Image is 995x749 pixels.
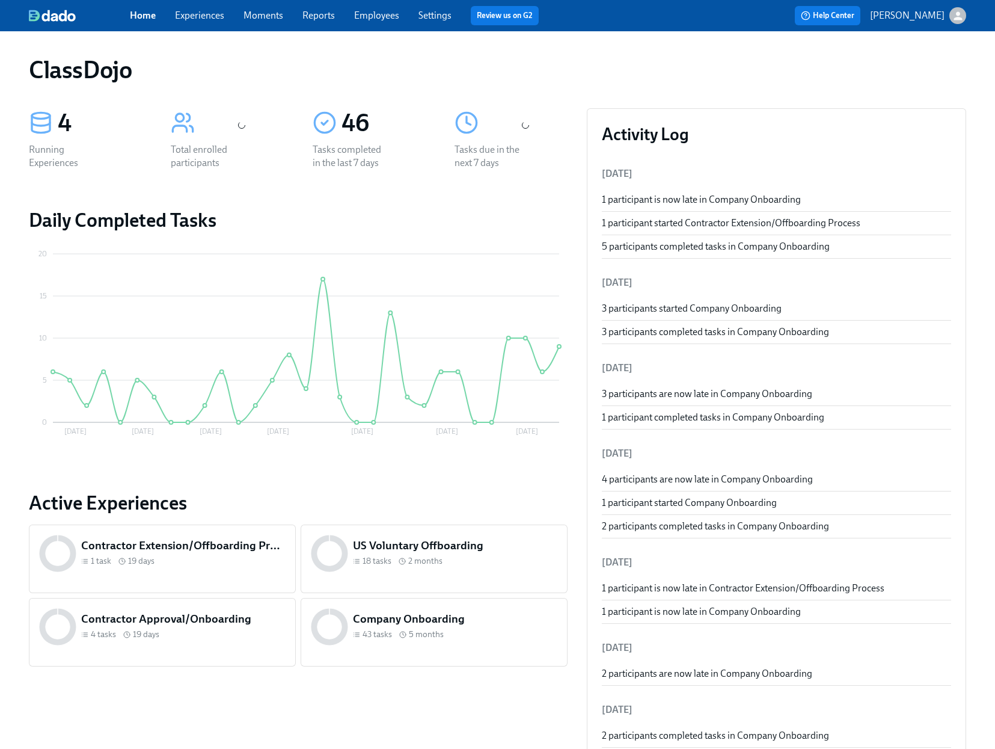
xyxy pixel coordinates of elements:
[602,354,951,383] li: [DATE]
[81,538,286,553] h5: Contractor Extension/Offboarding Process
[171,143,248,170] div: Total enrolled participants
[175,10,224,21] a: Experiences
[29,491,568,515] a: Active Experiences
[602,496,951,510] div: 1 participant started Company Onboarding
[200,427,222,436] tspan: [DATE]
[363,555,391,567] span: 18 tasks
[602,325,951,339] div: 3 participants completed tasks in Company Onboarding
[602,268,951,297] li: [DATE]
[795,6,860,25] button: Help Center
[801,10,854,22] span: Help Center
[408,555,442,567] span: 2 months
[29,208,568,232] h2: Daily Completed Tasks
[42,418,47,427] tspan: 0
[29,55,132,84] h1: ClassDojo
[91,555,111,567] span: 1 task
[29,10,130,22] a: dado
[477,10,533,22] a: Review us on G2
[353,611,557,627] h5: Company Onboarding
[602,168,632,179] span: [DATE]
[602,633,951,662] li: [DATE]
[29,143,106,170] div: Running Experiences
[301,525,568,593] a: US Voluntary Offboarding18 tasks 2 months
[602,411,951,424] div: 1 participant completed tasks in Company Onboarding
[471,6,539,25] button: Review us on G2
[516,427,538,436] tspan: [DATE]
[602,193,951,206] div: 1 participant is now late in Company Onboarding
[602,217,951,230] div: 1 participant started Contractor Extension/Offboarding Process
[602,387,951,401] div: 3 participants are now late in Company Onboarding
[130,10,156,21] a: Home
[353,538,557,553] h5: US Voluntary Offboarding
[602,240,951,253] div: 5 participants completed tasks in Company Onboarding
[40,292,47,300] tspan: 15
[64,427,87,436] tspan: [DATE]
[602,729,951,742] div: 2 participants completed tasks in Company Onboarding
[128,555,155,567] span: 19 days
[243,10,283,21] a: Moments
[602,695,951,724] li: [DATE]
[39,334,47,342] tspan: 10
[602,439,951,468] li: [DATE]
[602,123,951,145] h3: Activity Log
[602,302,951,315] div: 3 participants started Company Onboarding
[436,427,458,436] tspan: [DATE]
[418,10,452,21] a: Settings
[602,520,951,533] div: 2 participants completed tasks in Company Onboarding
[38,250,47,258] tspan: 20
[351,427,373,436] tspan: [DATE]
[602,582,951,595] div: 1 participant is now late in Contractor Extension/Offboarding Process
[132,427,154,436] tspan: [DATE]
[302,10,335,21] a: Reports
[313,143,390,170] div: Tasks completed in the last 7 days
[81,611,286,627] h5: Contractor Approval/Onboarding
[341,108,426,138] div: 46
[29,10,76,22] img: dado
[363,629,392,640] span: 43 tasks
[301,598,568,667] a: Company Onboarding43 tasks 5 months
[455,143,531,170] div: Tasks due in the next 7 days
[602,548,951,577] li: [DATE]
[267,427,289,436] tspan: [DATE]
[602,605,951,618] div: 1 participant is now late in Company Onboarding
[29,598,296,667] a: Contractor Approval/Onboarding4 tasks 19 days
[602,667,951,680] div: 2 participants are now late in Company Onboarding
[91,629,116,640] span: 4 tasks
[870,7,966,24] button: [PERSON_NAME]
[354,10,399,21] a: Employees
[29,525,296,593] a: Contractor Extension/Offboarding Process1 task 19 days
[409,629,444,640] span: 5 months
[133,629,159,640] span: 19 days
[870,9,944,22] p: [PERSON_NAME]
[602,473,951,486] div: 4 participants are now late in Company Onboarding
[58,108,142,138] div: 4
[43,376,47,384] tspan: 5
